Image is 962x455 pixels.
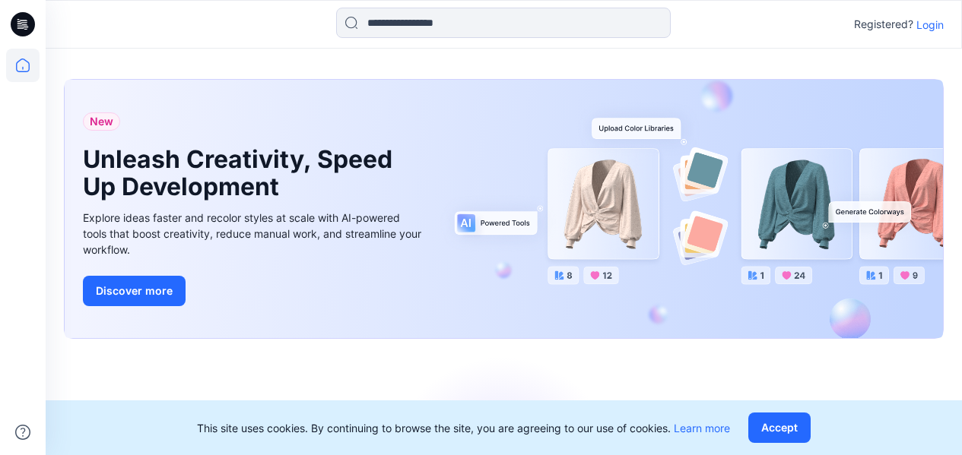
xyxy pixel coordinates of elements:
[854,15,913,33] p: Registered?
[674,422,730,434] a: Learn more
[916,17,944,33] p: Login
[748,412,811,443] button: Accept
[90,112,113,131] span: New
[83,276,186,306] button: Discover more
[83,276,425,306] a: Discover more
[83,146,402,201] h1: Unleash Creativity, Speed Up Development
[197,420,730,436] p: This site uses cookies. By continuing to browse the site, you are agreeing to our use of cookies.
[83,210,425,258] div: Explore ideas faster and recolor styles at scale with AI-powered tools that boost creativity, red...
